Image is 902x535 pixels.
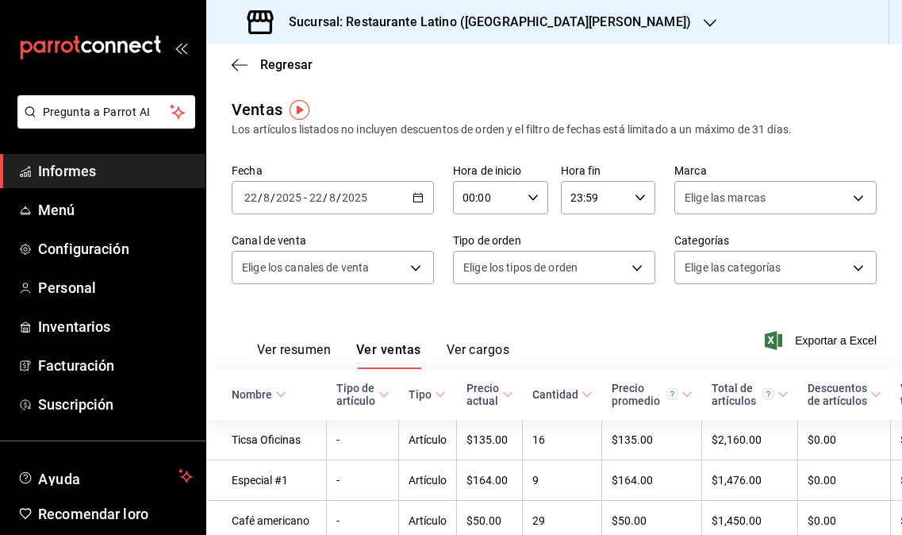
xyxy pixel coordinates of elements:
font: - [336,434,340,447]
font: Los artículos listados no incluyen descuentos de orden y el filtro de fechas está limitado a un m... [232,123,792,136]
font: Artículo [409,515,447,528]
font: Nombre [232,388,272,401]
span: Total de artículos [712,382,789,407]
span: Tipo [409,388,446,401]
font: Categorías [674,234,729,247]
font: Artículo [409,434,447,447]
font: Tipo de artículo [336,382,375,407]
font: $1,450.00 [712,515,762,528]
span: Nombre [232,388,286,401]
font: Elige las marcas [685,191,766,204]
font: / [258,191,263,204]
font: / [323,191,328,204]
font: Tipo de orden [453,234,521,247]
font: Exportar a Excel [795,334,877,347]
font: Ver cargos [447,342,510,357]
font: Tipo [409,388,432,401]
font: Configuración [38,241,129,257]
input: -- [328,191,336,204]
div: pestañas de navegación [257,341,509,369]
button: Regresar [232,57,313,72]
font: / [336,191,341,204]
font: Especial #1 [232,475,288,487]
font: Ventas [232,100,282,119]
input: -- [263,191,271,204]
font: Ver resumen [257,342,331,357]
font: Menú [38,202,75,218]
span: Descuentos de artículos [808,382,881,407]
font: - [336,475,340,487]
font: Canal de venta [232,234,306,247]
input: -- [244,191,258,204]
font: Elige los canales de venta [242,261,369,274]
font: Regresar [260,57,313,72]
font: Recomendar loro [38,506,148,522]
span: Tipo de artículo [336,382,390,407]
font: $135.00 [466,434,508,447]
font: Sucursal: Restaurante Latino ([GEOGRAPHIC_DATA][PERSON_NAME]) [289,14,691,29]
font: Facturación [38,357,114,374]
font: Elige los tipos de orden [463,261,578,274]
font: Suscripción [38,396,113,413]
font: Inventarios [38,318,110,335]
font: $135.00 [612,434,653,447]
button: Exportar a Excel [768,331,877,350]
font: - [336,515,340,528]
button: abrir_cajón_menú [175,41,187,54]
font: Pregunta a Parrot AI [43,106,151,118]
font: Informes [38,163,96,179]
font: $0.00 [808,515,836,528]
font: $1,476.00 [712,475,762,487]
font: Ticsa Oficinas [232,434,301,447]
font: Hora fin [561,164,601,177]
input: ---- [341,191,368,204]
font: Marca [674,164,707,177]
font: $2,160.00 [712,434,762,447]
font: Descuentos de artículos [808,382,867,407]
font: $164.00 [466,475,508,487]
font: Fecha [232,164,263,177]
a: Pregunta a Parrot AI [11,115,195,132]
font: $0.00 [808,475,836,487]
font: Elige las categorías [685,261,781,274]
font: Hora de inicio [453,164,521,177]
span: Cantidad [532,388,593,401]
svg: El total de artículos considera cambios de precios en los artículos así como costos adicionales p... [762,388,774,400]
font: $0.00 [808,434,836,447]
font: Ayuda [38,471,81,487]
font: Personal [38,279,96,296]
font: $50.00 [612,515,647,528]
font: Artículo [409,475,447,487]
span: Precio actual [466,382,513,407]
img: Marcador de información sobre herramientas [290,100,309,120]
input: ---- [275,191,302,204]
font: $50.00 [466,515,501,528]
font: Precio promedio [612,382,660,407]
font: 16 [532,434,545,447]
font: / [271,191,275,204]
span: Precio promedio [612,382,693,407]
font: Total de artículos [712,382,756,407]
font: 9 [532,475,539,487]
font: Precio actual [466,382,499,407]
button: Pregunta a Parrot AI [17,95,195,129]
font: Cantidad [532,388,578,401]
font: $164.00 [612,475,653,487]
font: Ver ventas [356,342,421,357]
font: - [304,191,307,204]
svg: Precio promedio = Total artículos / cantidad [666,388,678,400]
font: Café americano [232,515,309,528]
input: -- [309,191,323,204]
font: 29 [532,515,545,528]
